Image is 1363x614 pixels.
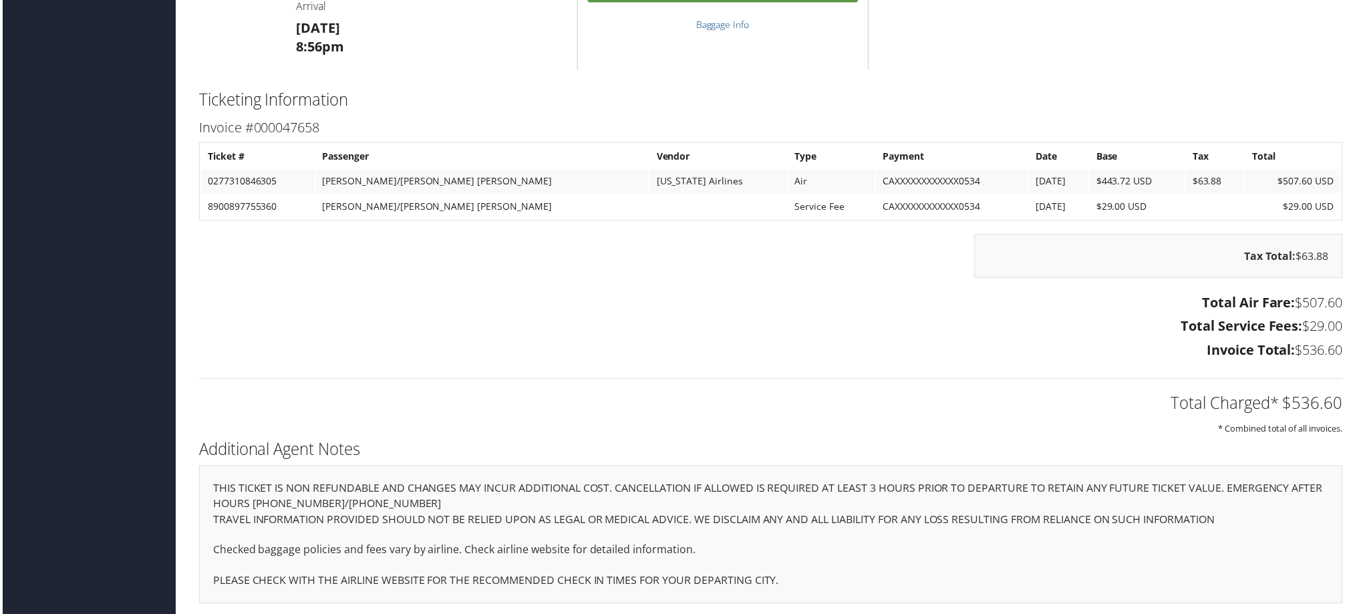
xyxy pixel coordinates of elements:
[788,170,875,194] td: Air
[197,294,1345,313] h3: $507.60
[1204,294,1298,312] strong: Total Air Fare:
[1220,424,1345,436] small: * Combined total of all invoices.
[1188,170,1247,194] td: $63.88
[877,195,1029,219] td: CAXXXXXXXXXXXX0534
[197,467,1345,605] div: THIS TICKET IS NON REFUNDABLE AND CHANGES MAY INCUR ADDITIONAL COST. CANCELLATION IF ALLOWED IS R...
[649,170,787,194] td: [US_STATE] Airlines
[1183,318,1305,336] strong: Total Service Fees:
[295,37,343,55] strong: 8:56pm
[1091,195,1187,219] td: $29.00 USD
[1209,342,1298,360] strong: Invoice Total:
[211,513,1331,530] p: TRAVEL INFORMATION PROVIDED SHOULD NOT BE RELIED UPON AS LEGAL OR MEDICAL ADVICE. WE DISCLAIM ANY...
[1247,144,1343,168] th: Total
[696,18,750,31] a: Baggage Info
[1030,195,1090,219] td: [DATE]
[295,19,339,37] strong: [DATE]
[314,144,648,168] th: Passenger
[211,574,1331,591] p: PLEASE CHECK WITH THE AIRLINE WEBSITE FOR THE RECOMMENDED CHECK IN TIMES FOR YOUR DEPARTING CITY.
[197,118,1345,137] h3: Invoice #000047658
[788,144,875,168] th: Type
[1030,144,1090,168] th: Date
[877,170,1029,194] td: CAXXXXXXXXXXXX0534
[975,235,1345,279] div: $63.88
[199,170,313,194] td: 0277310846305
[1091,144,1187,168] th: Base
[1091,170,1187,194] td: $443.72 USD
[649,144,787,168] th: Vendor
[1188,144,1247,168] th: Tax
[314,195,648,219] td: [PERSON_NAME]/[PERSON_NAME] [PERSON_NAME]
[199,195,313,219] td: 8900897755360
[314,170,648,194] td: [PERSON_NAME]/[PERSON_NAME] [PERSON_NAME]
[788,195,875,219] td: Service Fee
[197,393,1345,416] h2: Total Charged* $536.60
[1247,170,1343,194] td: $507.60 USD
[197,342,1345,361] h3: $536.60
[199,144,313,168] th: Ticket #
[877,144,1029,168] th: Payment
[1030,170,1090,194] td: [DATE]
[197,88,1345,111] h2: Ticketing Information
[197,318,1345,337] h3: $29.00
[1246,249,1298,264] strong: Tax Total:
[211,543,1331,561] p: Checked baggage policies and fees vary by airline. Check airline website for detailed information.
[197,439,1345,462] h2: Additional Agent Notes
[1247,195,1343,219] td: $29.00 USD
